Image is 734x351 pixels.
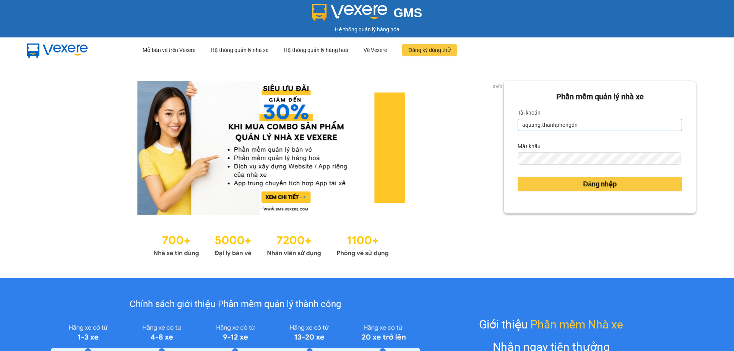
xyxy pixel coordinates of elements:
[364,38,387,62] div: Về Vexere
[211,38,268,62] div: Hệ thống quản lý nhà xe
[312,11,422,18] a: GMS
[493,81,504,215] button: next slide / item
[260,205,263,209] li: slide item 1
[402,44,457,56] button: Đăng ký dùng thử
[518,177,682,191] button: Đăng nhập
[270,205,273,209] li: slide item 2
[312,4,388,21] img: logo 2
[518,91,682,103] div: Phần mềm quản lý nhà xe
[583,179,617,189] span: Đăng nhập
[518,119,682,131] input: Tài khoản
[19,37,96,63] img: mbUUG5Q.png
[518,152,680,165] input: Mật khẩu
[518,107,541,119] label: Tài khoản
[284,38,348,62] div: Hệ thống quản lý hàng hoá
[518,140,541,152] label: Mật khẩu
[51,297,419,312] div: Chính sách giới thiệu Phần mềm quản lý thành công
[530,315,623,333] span: Phần mềm Nhà xe
[143,38,195,62] div: Mở bán vé trên Vexere
[490,81,504,91] p: 2 of 3
[279,205,282,209] li: slide item 3
[408,46,451,54] span: Đăng ký dùng thử
[393,6,422,20] span: GMS
[38,81,49,215] button: previous slide / item
[153,230,389,259] img: Statistics.png
[479,315,623,333] div: Giới thiệu
[2,25,732,34] div: Hệ thống quản lý hàng hóa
